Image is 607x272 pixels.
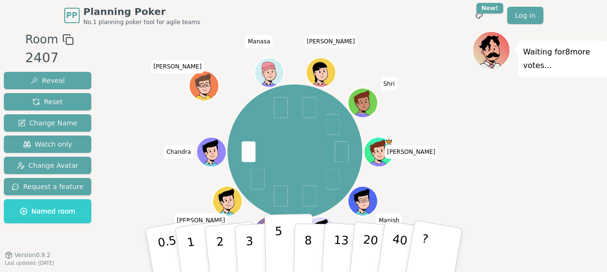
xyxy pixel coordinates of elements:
[23,139,72,149] span: Watch only
[4,136,91,153] button: Watch only
[32,97,63,107] span: Reset
[245,35,272,48] span: Click to change your name
[84,18,200,26] span: No.1 planning poker tool for agile teams
[470,7,488,24] button: New!
[4,114,91,132] button: Change Name
[174,213,227,227] span: Click to change your name
[84,5,200,18] span: Planning Poker
[5,251,51,259] button: Version0.9.2
[384,145,438,159] span: Click to change your name
[4,93,91,110] button: Reset
[4,72,91,89] button: Reveal
[25,31,58,48] span: Room
[307,217,335,245] button: Click to change your avatar
[376,213,402,227] span: Click to change your name
[304,35,357,48] span: Click to change your name
[476,3,504,14] div: New!
[66,10,77,21] span: PP
[25,48,73,68] div: 2407
[17,161,79,170] span: Change Avatar
[5,260,54,266] span: Last updated: [DATE]
[523,45,602,72] p: Waiting for 8 more votes...
[14,251,51,259] span: Version 0.9.2
[151,60,204,73] span: Click to change your name
[64,5,200,26] a: PPPlanning PokerNo.1 planning poker tool for agile teams
[12,182,84,191] span: Request a feature
[381,77,397,90] span: Click to change your name
[385,138,392,145] span: Eric is the host
[4,178,91,195] button: Request a feature
[4,199,91,223] button: Named room
[18,118,77,128] span: Change Name
[4,157,91,174] button: Change Avatar
[30,76,65,85] span: Reveal
[507,7,543,24] a: Log in
[164,145,194,159] span: Click to change your name
[20,206,75,216] span: Named room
